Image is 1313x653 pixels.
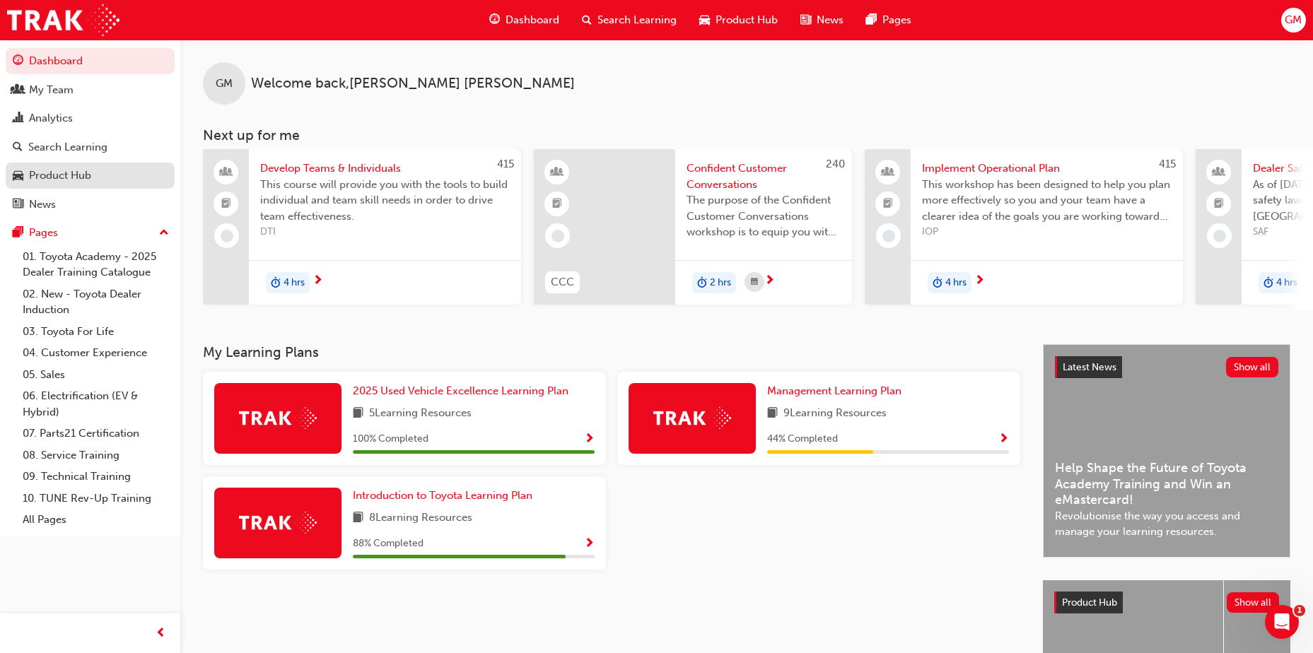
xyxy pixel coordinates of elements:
a: pages-iconPages [855,6,923,35]
span: learningResourceType_INSTRUCTOR_LED-icon [552,163,562,182]
a: 240CCCConfident Customer ConversationsThe purpose of the Confident Customer Conversations worksho... [534,149,852,305]
span: book-icon [353,405,363,423]
span: up-icon [159,224,169,242]
span: learningRecordVerb_NONE-icon [552,230,564,242]
span: pages-icon [13,227,23,240]
span: 415 [497,158,514,170]
span: duration-icon [271,273,281,292]
span: 2 hrs [710,275,731,291]
div: News [29,196,56,213]
span: 4 hrs [945,275,967,291]
span: The purpose of the Confident Customer Conversations workshop is to equip you with tools to commun... [687,192,841,240]
a: search-iconSearch Learning [571,6,688,35]
a: 02. New - Toyota Dealer Induction [17,283,175,321]
a: 04. Customer Experience [17,342,175,364]
a: 09. Technical Training [17,466,175,488]
a: 2025 Used Vehicle Excellence Learning Plan [353,383,574,399]
h3: Next up for me [180,127,1313,143]
a: Dashboard [6,48,175,74]
span: GM [216,76,233,92]
span: news-icon [13,199,23,211]
span: Show Progress [584,433,595,446]
span: Product Hub [716,12,778,28]
button: Pages [6,220,175,246]
span: booktick-icon [221,195,231,213]
span: Search Learning [597,12,677,28]
span: people-icon [1214,163,1224,182]
span: car-icon [13,170,23,182]
span: car-icon [699,11,710,29]
span: 8 Learning Resources [369,510,472,527]
span: 44 % Completed [767,431,838,447]
span: book-icon [767,405,778,423]
span: GM [1285,12,1302,28]
span: people-icon [883,163,893,182]
iframe: Intercom live chat [1265,605,1299,639]
a: 01. Toyota Academy - 2025 Dealer Training Catalogue [17,246,175,283]
span: Dashboard [506,12,559,28]
span: 4 hrs [284,275,305,291]
span: IOP [922,224,1172,240]
button: Show Progress [998,430,1009,448]
span: Welcome back , [PERSON_NAME] [PERSON_NAME] [251,76,575,92]
div: My Team [29,82,74,98]
a: Product Hub [6,163,175,189]
span: Pages [882,12,911,28]
span: Management Learning Plan [767,384,901,397]
span: Implement Operational Plan [922,160,1172,177]
button: GM [1281,8,1306,33]
a: 10. TUNE Rev-Up Training [17,488,175,510]
span: CCC [551,274,574,290]
span: Show Progress [584,538,595,551]
a: Management Learning Plan [767,383,907,399]
span: 1 [1294,605,1305,616]
a: Introduction to Toyota Learning Plan [353,488,538,504]
span: This course will provide you with the tools to build individual and team skill needs in order to ... [260,177,510,225]
a: All Pages [17,509,175,531]
span: News [817,12,844,28]
span: 240 [826,158,845,170]
span: chart-icon [13,112,23,125]
a: 03. Toyota For Life [17,321,175,343]
div: Product Hub [29,167,91,184]
span: guage-icon [489,11,500,29]
a: 08. Service Training [17,445,175,466]
a: News [6,192,175,218]
button: Show Progress [584,430,595,448]
div: Search Learning [28,139,107,155]
span: prev-icon [156,625,166,642]
span: 5 Learning Resources [369,405,472,423]
span: 100 % Completed [353,431,428,447]
span: people-icon [221,163,231,182]
span: 2025 Used Vehicle Excellence Learning Plan [353,384,568,397]
span: DTI [260,224,510,240]
span: calendar-icon [751,273,758,291]
span: duration-icon [933,273,943,292]
span: 9 Learning Resources [783,405,887,423]
span: This workshop has been designed to help you plan more effectively so you and your team have a cle... [922,177,1172,225]
span: 415 [1159,158,1176,170]
div: Analytics [29,110,73,127]
span: guage-icon [13,55,23,68]
a: Search Learning [6,134,175,160]
a: My Team [6,77,175,103]
span: pages-icon [866,11,877,29]
span: next-icon [974,275,985,288]
a: 415Implement Operational PlanThis workshop has been designed to help you plan more effectively so... [865,149,1183,305]
span: news-icon [800,11,811,29]
span: duration-icon [1264,273,1273,292]
h3: My Learning Plans [203,344,1020,360]
button: Show Progress [584,535,595,553]
span: booktick-icon [1214,195,1224,213]
div: Pages [29,225,58,241]
img: Trak [239,512,317,534]
span: learningRecordVerb_NONE-icon [1213,230,1226,242]
a: Product HubShow all [1054,592,1279,614]
button: Show all [1227,592,1280,613]
span: booktick-icon [552,195,562,213]
a: car-iconProduct Hub [688,6,789,35]
a: guage-iconDashboard [478,6,571,35]
span: Confident Customer Conversations [687,160,841,192]
span: booktick-icon [883,195,893,213]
